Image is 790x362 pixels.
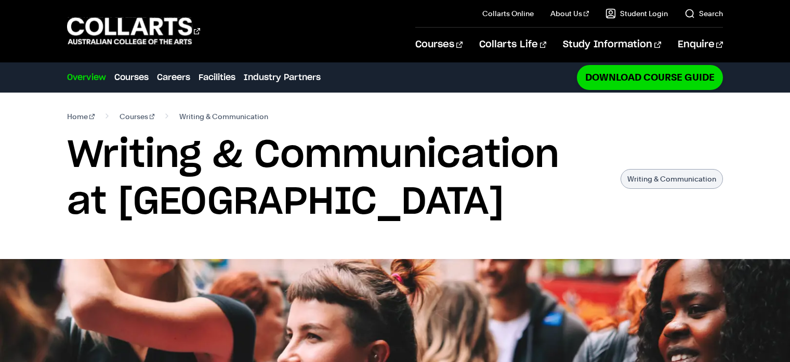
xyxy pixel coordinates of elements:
a: Facilities [199,71,235,84]
a: Courses [415,28,463,62]
a: Search [684,8,723,19]
a: Industry Partners [244,71,321,84]
a: Collarts Life [479,28,546,62]
p: Writing & Communication [621,169,723,189]
a: Student Login [605,8,668,19]
a: Courses [120,109,155,124]
a: Home [67,109,95,124]
a: Collarts Online [482,8,534,19]
a: Download Course Guide [577,65,723,89]
a: Courses [114,71,149,84]
a: Enquire [678,28,723,62]
a: Careers [157,71,190,84]
a: Study Information [563,28,661,62]
a: About Us [550,8,589,19]
a: Overview [67,71,106,84]
h1: Writing & Communication at [GEOGRAPHIC_DATA] [67,132,610,226]
div: Go to homepage [67,16,200,46]
span: Writing & Communication [179,109,268,124]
